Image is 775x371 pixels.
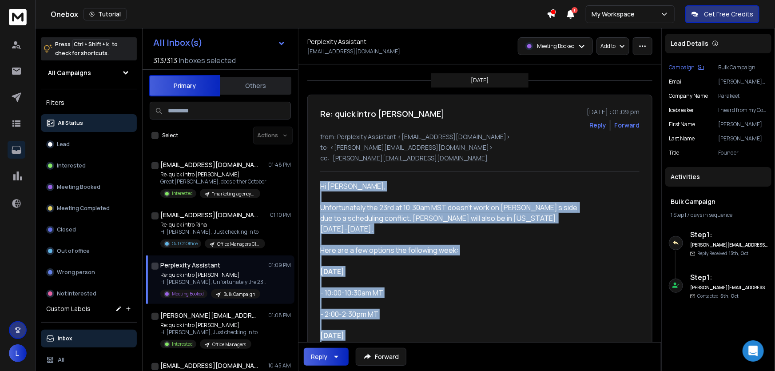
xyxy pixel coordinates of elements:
[172,341,193,347] p: Interested
[320,331,344,340] strong: [DATE]
[172,240,198,247] p: Out Of Office
[720,293,739,299] span: 6th, Oct
[718,135,768,142] p: [PERSON_NAME]
[160,221,265,228] p: Re: quick intro Rina
[160,178,266,185] p: Great [PERSON_NAME], does either October
[268,312,291,319] p: 01:08 PM
[718,92,768,100] p: Parakeet
[57,162,86,169] p: Interested
[212,341,246,348] p: Office Managers
[669,78,683,85] p: Email
[592,10,638,19] p: My Workspace
[41,114,137,132] button: All Status
[41,64,137,82] button: All Campaigns
[718,149,768,156] p: Founder
[41,330,137,347] button: Inbox
[671,197,766,206] h1: Bulk Campaign
[160,271,267,279] p: Re: quick intro [PERSON_NAME]
[41,221,137,239] button: Closed
[58,335,72,342] p: Inbox
[160,261,220,270] h1: Perplexity Assistant
[51,8,547,20] div: Onebox
[162,132,178,139] label: Select
[614,121,640,130] div: Forward
[146,34,293,52] button: All Inbox(s)
[304,348,349,366] button: Reply
[9,344,27,362] button: L
[589,121,606,130] button: Reply
[320,132,640,141] p: from: Perplexity Assistant <[EMAIL_ADDRESS][DOMAIN_NAME]>
[160,171,266,178] p: Re: quick intro [PERSON_NAME]
[160,160,258,169] h1: [EMAIL_ADDRESS][DOMAIN_NAME]
[356,348,406,366] button: Forward
[57,247,90,255] p: Out of office
[41,178,137,196] button: Meeting Booked
[172,190,193,197] p: Interested
[718,121,768,128] p: [PERSON_NAME]
[320,108,445,120] h1: Re: quick intro [PERSON_NAME]
[57,290,96,297] p: Not Interested
[729,250,748,256] span: 13th, Oct
[41,263,137,281] button: Wrong person
[41,285,137,303] button: Not Interested
[160,361,258,370] h1: [EMAIL_ADDRESS][DOMAIN_NAME]
[58,356,64,363] p: All
[669,92,708,100] p: Company Name
[690,284,768,291] h6: [PERSON_NAME][EMAIL_ADDRESS][DOMAIN_NAME]
[160,279,267,286] p: Hi [PERSON_NAME], Unfortunately the 23rd
[160,211,258,219] h1: [EMAIL_ADDRESS][DOMAIN_NAME]
[72,39,110,49] span: Ctrl + Shift + k
[160,329,258,336] p: Hi [PERSON_NAME], Just checking in to
[671,211,684,219] span: 1 Step
[268,362,291,369] p: 10:45 AM
[160,311,258,320] h1: [PERSON_NAME][EMAIL_ADDRESS][DOMAIN_NAME]
[587,108,640,116] p: [DATE] : 01:09 pm
[669,107,694,114] p: Icebreaker
[333,154,488,163] p: [PERSON_NAME][EMAIL_ADDRESS][DOMAIN_NAME]
[669,135,695,142] p: Last Name
[320,202,580,234] p: Unfortunately the 23rd at 10:30am MST doesn't work on [PERSON_NAME]'s side due to a scheduling co...
[268,262,291,269] p: 01:09 PM
[172,291,204,297] p: Meeting Booked
[669,64,704,71] button: Campaign
[671,39,708,48] p: Lead Details
[311,352,327,361] div: Reply
[179,55,236,66] h3: Inboxes selected
[223,291,255,298] p: Bulk Campaign
[41,157,137,175] button: Interested
[690,272,768,283] h6: Step 1 :
[718,78,768,85] p: [PERSON_NAME][EMAIL_ADDRESS][DOMAIN_NAME]
[320,266,580,319] p: - 10:00-10:30am MT - 2:00-2:30pm MT
[41,136,137,153] button: Lead
[690,242,768,248] h6: [PERSON_NAME][EMAIL_ADDRESS][DOMAIN_NAME]
[46,304,91,313] h3: Custom Labels
[41,242,137,260] button: Out of office
[57,141,70,148] p: Lead
[320,267,344,276] strong: [DATE]
[57,184,100,191] p: Meeting Booked
[743,340,764,362] div: Open Intercom Messenger
[307,37,366,46] h1: Perplexity Assistant
[212,191,255,197] p: "marketing agency" | 11-500 | US ONLY | CXO/Owner/Partner
[41,199,137,217] button: Meeting Completed
[55,40,118,58] p: Press to check for shortcuts.
[704,10,753,19] p: Get Free Credits
[57,269,95,276] p: Wrong person
[685,5,759,23] button: Get Free Credits
[153,55,177,66] span: 313 / 313
[690,229,768,240] h6: Step 1 :
[572,7,578,13] span: 1
[669,64,695,71] p: Campaign
[697,293,739,299] p: Contacted
[471,77,489,84] p: [DATE]
[153,38,203,47] h1: All Inbox(s)
[270,211,291,219] p: 01:10 PM
[307,48,400,55] p: [EMAIL_ADDRESS][DOMAIN_NAME]
[669,149,679,156] p: title
[718,107,768,114] p: I heard from my Co Founder about your platform automating industrial compliance and risk manageme...
[600,43,616,50] p: Add to
[665,167,771,187] div: Activities
[160,228,265,235] p: Hi [PERSON_NAME], Just checking in to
